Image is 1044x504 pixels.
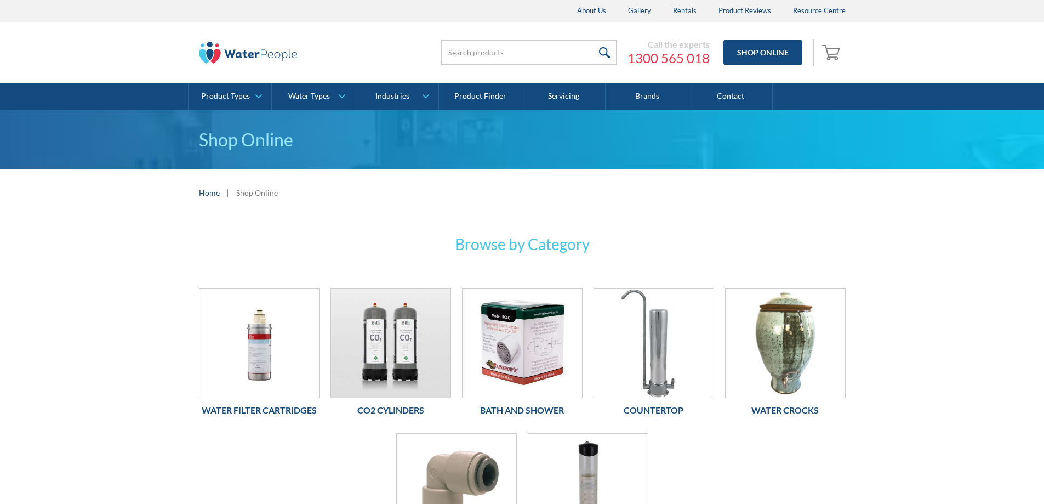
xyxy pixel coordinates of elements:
[199,288,320,422] a: Water Filter CartridgesWater Filter Cartridges
[375,92,409,101] div: Industries
[606,83,689,110] a: Brands
[594,288,714,422] a: CountertopCountertop
[689,83,773,110] a: Contact
[723,40,802,65] a: Shop Online
[199,42,298,64] img: The Water People
[934,449,1044,504] iframe: podium webchat widget bubble
[199,289,319,398] img: Water Filter Cartridges
[330,288,451,422] a: Co2 CylindersCo2 Cylinders
[627,39,710,50] div: Call the experts
[439,83,522,110] a: Product Finder
[288,92,330,101] div: Water Types
[594,404,714,417] h6: Countertop
[330,404,451,417] h6: Co2 Cylinders
[819,39,846,66] a: Open empty cart
[309,233,736,256] h3: Browse by Category
[462,288,583,422] a: Bath and ShowerBath and Shower
[355,83,438,110] a: Industries
[225,186,231,199] div: |
[199,187,220,199] a: Home
[463,289,582,398] img: Bath and Shower
[627,50,710,66] a: 1300 565 018
[594,289,714,398] img: Countertop
[189,83,271,110] a: Product Types
[199,404,320,417] h6: Water Filter Cartridges
[725,404,846,417] h6: Water Crocks
[725,288,846,422] a: Water CrocksWater Crocks
[726,289,845,398] img: Water Crocks
[462,404,583,417] h6: Bath and Shower
[822,43,843,61] img: shopping cart
[199,127,846,153] h1: Shop Online
[201,92,250,101] div: Product Types
[331,289,450,398] img: Co2 Cylinders
[522,83,606,110] a: Servicing
[236,187,278,199] div: Shop Online
[272,83,355,110] a: Water Types
[441,40,617,65] input: Search products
